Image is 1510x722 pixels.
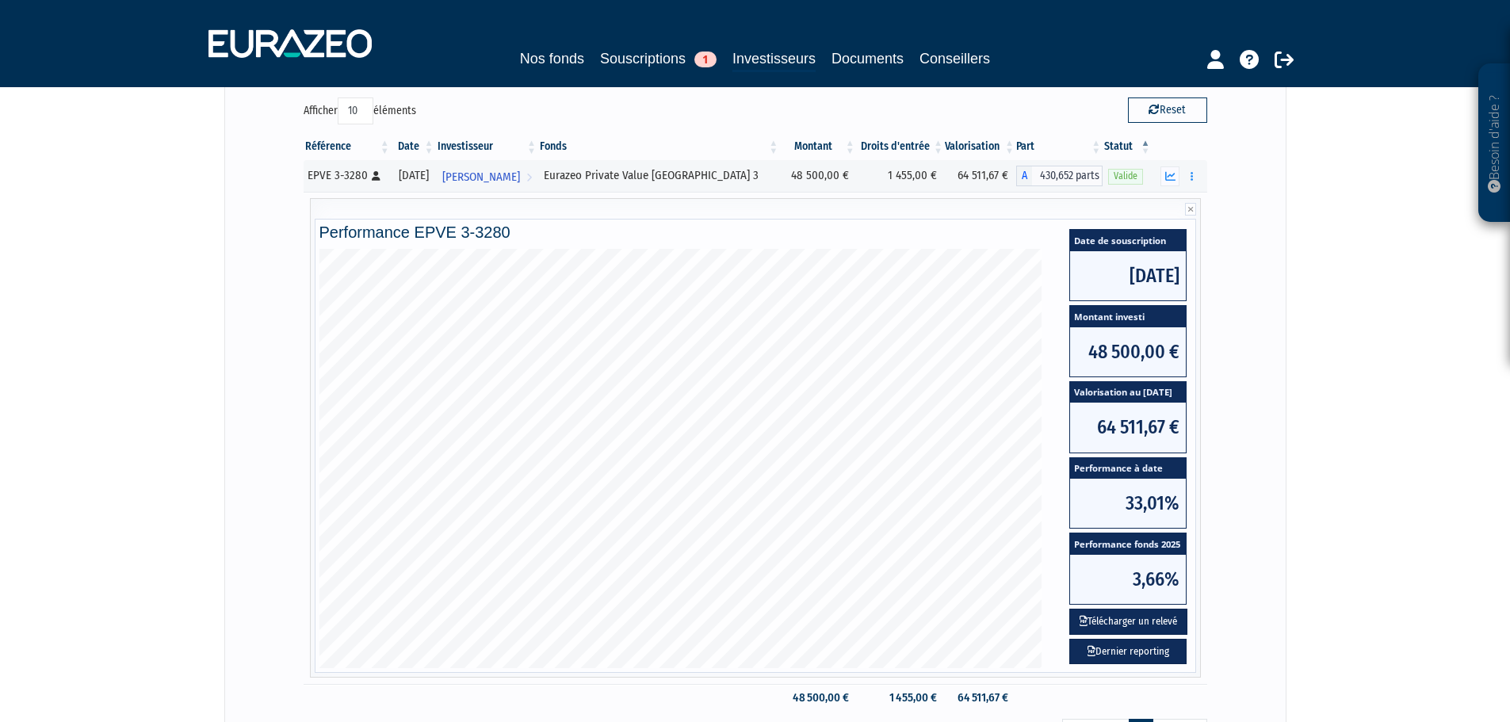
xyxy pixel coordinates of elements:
[372,171,380,181] i: [Français] Personne physique
[857,684,945,712] td: 1 455,00 €
[1070,533,1186,555] span: Performance fonds 2025
[780,160,856,192] td: 48 500,00 €
[1016,166,1103,186] div: A - Eurazeo Private Value Europe 3
[338,97,373,124] select: Afficheréléments
[694,52,717,67] span: 1
[526,162,532,192] i: Voir l'investisseur
[308,167,386,184] div: EPVE 3-3280
[1070,479,1186,528] span: 33,01%
[1070,555,1186,604] span: 3,66%
[732,48,816,72] a: Investisseurs
[1070,327,1186,376] span: 48 500,00 €
[304,133,392,160] th: Référence : activer pour trier la colonne par ordre croissant
[319,223,1191,241] h4: Performance EPVE 3-3280
[1069,639,1187,665] a: Dernier reporting
[945,160,1016,192] td: 64 511,67 €
[1070,382,1186,403] span: Valorisation au [DATE]
[1070,306,1186,327] span: Montant investi
[945,133,1016,160] th: Valorisation: activer pour trier la colonne par ordre croissant
[1108,169,1143,184] span: Valide
[442,162,520,192] span: [PERSON_NAME]
[1070,458,1186,479] span: Performance à date
[1069,609,1187,635] button: Télécharger un relevé
[436,160,539,192] a: [PERSON_NAME]
[1070,251,1186,300] span: [DATE]
[919,48,990,70] a: Conseillers
[1103,133,1152,160] th: Statut : activer pour trier la colonne par ordre d&eacute;croissant
[780,133,856,160] th: Montant: activer pour trier la colonne par ordre croissant
[208,29,372,58] img: 1732889491-logotype_eurazeo_blanc_rvb.png
[857,133,945,160] th: Droits d'entrée: activer pour trier la colonne par ordre croissant
[1070,230,1186,251] span: Date de souscription
[600,48,717,70] a: Souscriptions1
[538,133,780,160] th: Fonds: activer pour trier la colonne par ordre croissant
[780,684,856,712] td: 48 500,00 €
[1128,97,1207,123] button: Reset
[945,684,1016,712] td: 64 511,67 €
[1016,166,1032,186] span: A
[304,97,416,124] label: Afficher éléments
[831,48,904,70] a: Documents
[397,167,430,184] div: [DATE]
[520,48,584,70] a: Nos fonds
[857,160,945,192] td: 1 455,00 €
[1016,133,1103,160] th: Part: activer pour trier la colonne par ordre croissant
[1485,72,1504,215] p: Besoin d'aide ?
[392,133,436,160] th: Date: activer pour trier la colonne par ordre croissant
[1032,166,1103,186] span: 430,652 parts
[436,133,539,160] th: Investisseur: activer pour trier la colonne par ordre croissant
[544,167,774,184] div: Eurazeo Private Value [GEOGRAPHIC_DATA] 3
[1070,403,1186,452] span: 64 511,67 €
